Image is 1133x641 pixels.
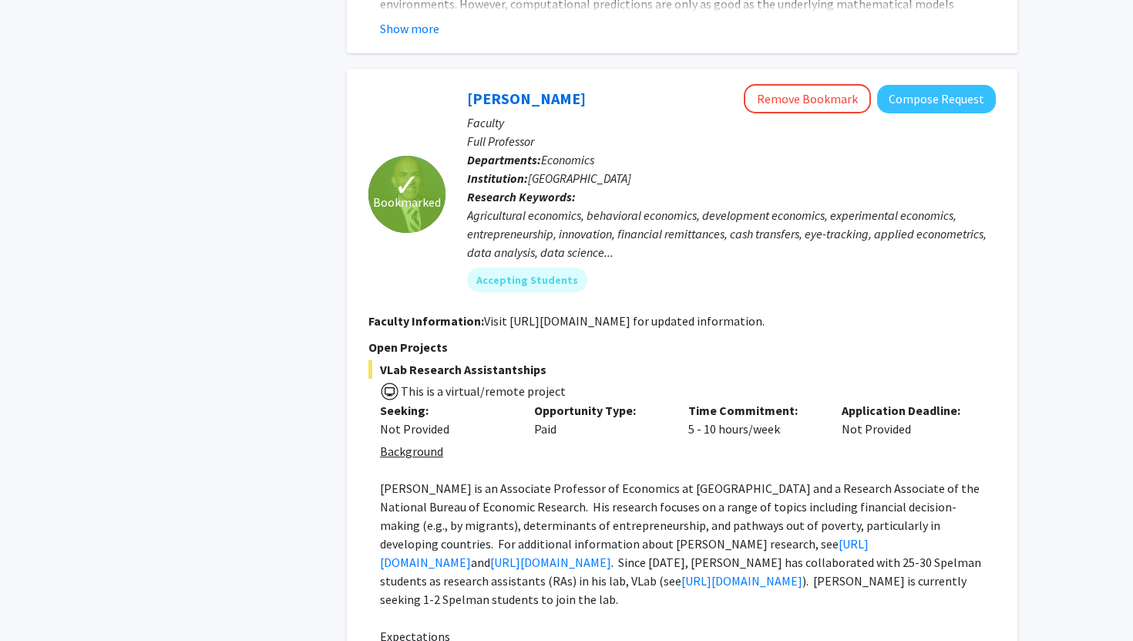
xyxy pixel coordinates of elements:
[541,152,594,167] span: Economics
[677,401,831,438] div: 5 - 10 hours/week
[681,573,802,589] a: [URL][DOMAIN_NAME]
[373,193,441,211] span: Bookmarked
[842,401,973,420] p: Application Deadline:
[380,536,869,570] a: [URL][DOMAIN_NAME]
[467,268,587,292] mat-chip: Accepting Students
[368,338,996,356] p: Open Projects
[467,132,996,150] p: Full Professor
[467,206,996,261] div: Agricultural economics, behavioral economics, development economics, experimental economics, entr...
[528,170,631,186] span: [GEOGRAPHIC_DATA]
[484,313,765,329] fg-read-more: Visit [URL][DOMAIN_NAME] for updated information.
[380,479,996,609] p: [PERSON_NAME] is an Associate Professor of Economics at [GEOGRAPHIC_DATA] and a Research Associat...
[399,383,566,399] span: This is a virtual/remote project
[380,19,439,38] button: Show more
[380,444,443,459] u: Background
[467,113,996,132] p: Faculty
[490,555,611,570] a: [URL][DOMAIN_NAME]
[467,170,528,186] b: Institution:
[467,152,541,167] b: Departments:
[877,85,996,113] button: Compose Request to Angelino Viceisza
[744,84,871,113] button: Remove Bookmark
[688,401,819,420] p: Time Commitment:
[394,177,420,193] span: ✓
[380,420,511,438] div: Not Provided
[12,572,66,629] iframe: Chat
[523,401,677,438] div: Paid
[467,189,576,204] b: Research Keywords:
[830,401,984,438] div: Not Provided
[467,89,586,108] a: [PERSON_NAME]
[368,313,484,329] b: Faculty Information:
[368,360,996,379] span: VLab Research Assistantships
[380,401,511,420] p: Seeking:
[534,401,665,420] p: Opportunity Type:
